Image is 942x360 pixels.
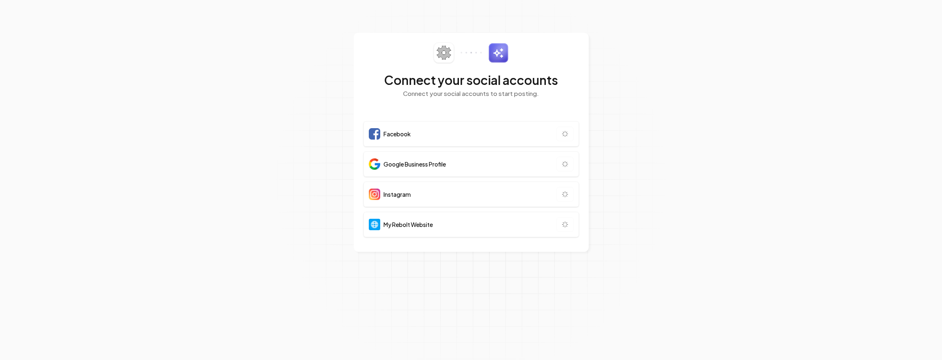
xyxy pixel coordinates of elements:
[364,89,579,98] p: Connect your social accounts to start posting.
[369,128,380,140] img: Facebook
[488,43,508,63] img: sparkles.svg
[369,158,380,170] img: Google
[461,52,482,53] img: connector-dots.svg
[383,220,433,229] span: My Rebolt Website
[364,73,579,87] h2: Connect your social accounts
[383,130,411,138] span: Facebook
[369,189,380,200] img: Instagram
[383,160,446,168] span: Google Business Profile
[383,190,411,198] span: Instagram
[369,219,380,230] img: Website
